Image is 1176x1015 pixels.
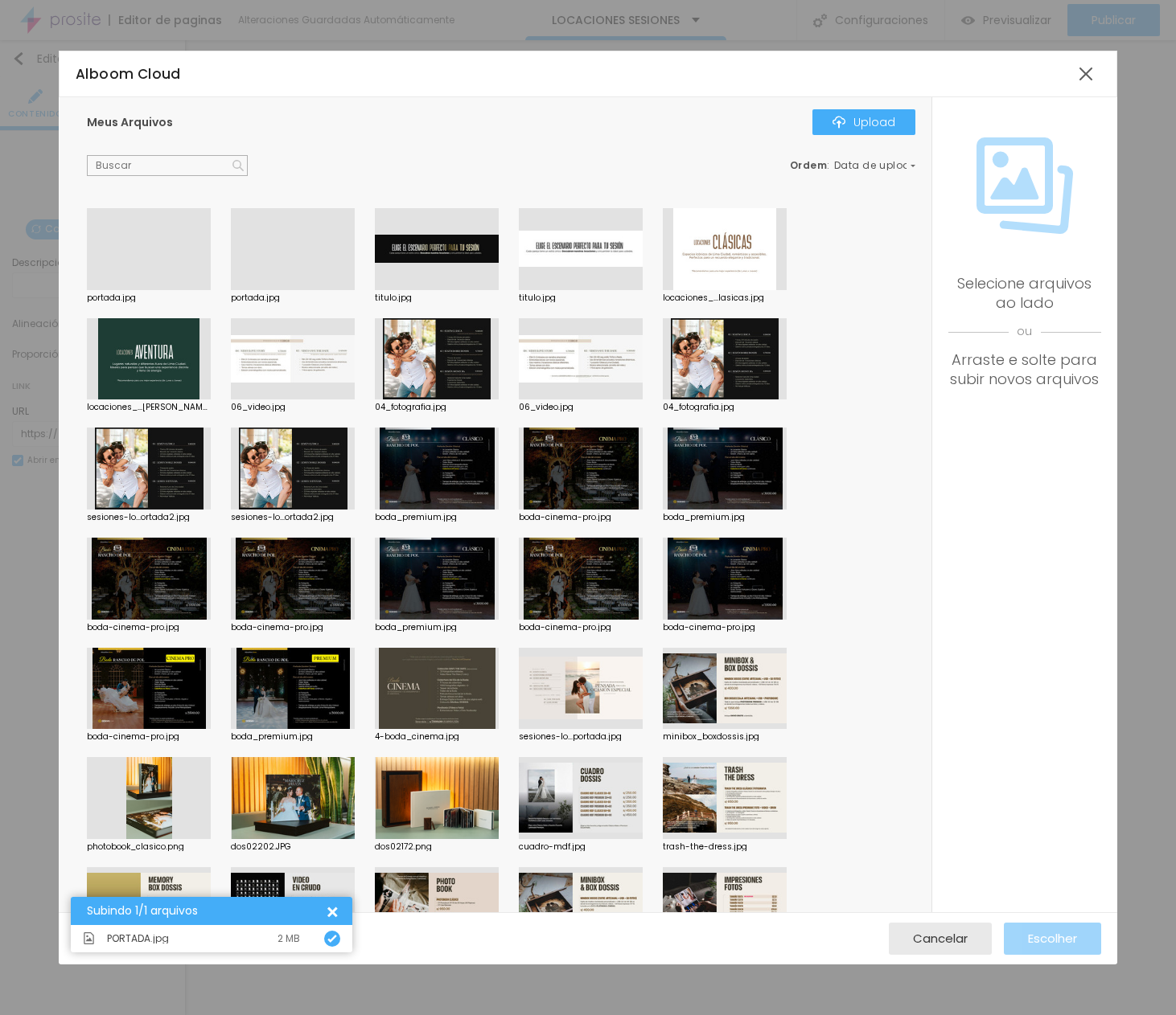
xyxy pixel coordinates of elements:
div: boda_premium.jpg [663,514,787,522]
div: cuadro-mdf.jpg [519,843,643,851]
div: titulo.jpg [519,294,643,302]
span: Ordem [790,158,828,172]
button: Escolher [1004,923,1101,955]
div: 06_video.jpg [519,403,643,411]
span: Meus Arquivos [87,114,173,130]
img: Icone [232,160,244,171]
div: Upload [833,116,895,129]
div: portada.jpg [87,294,211,302]
div: dos02172.png [375,843,499,851]
div: 04_fotografia.jpg [663,403,787,411]
div: dos02202.JPG [231,843,355,851]
span: Cancelar [913,931,968,945]
img: Icone [83,932,95,944]
div: sesiones-lo...ortada2.jpg [87,514,211,522]
div: minibox_boxdossis.jpg [663,733,787,741]
img: Icone [833,116,845,129]
div: 06_video.jpg [231,403,355,411]
div: boda-cinema-pro.jpg [87,733,211,741]
div: boda-cinema-pro.jpg [519,624,643,632]
div: locaciones_...[PERSON_NAME].jpg [87,403,211,411]
button: IconeUpload [812,109,915,135]
div: locaciones_...lasicas.jpg [663,294,787,302]
button: Cancelar [889,923,992,955]
div: sesiones-lo...ortada2.jpg [231,514,355,522]
span: Escolher [1028,931,1077,945]
div: boda-cinema-pro.jpg [231,624,355,632]
span: Data de upload [834,161,918,170]
span: Alboom Cloud [76,64,181,84]
div: trash-the-dress.jpg [663,843,787,851]
div: Selecione arquivos ao lado Arraste e solte para subir novos arquivos [948,274,1101,389]
div: titulo.jpg [375,294,499,302]
div: boda-cinema-pro.jpg [87,624,211,632]
div: Subindo 1/1 arquivos [87,905,324,917]
div: 2 MB [278,934,300,943]
div: boda_premium.jpg [375,624,499,632]
span: ou [948,313,1101,350]
span: PORTADA.jpg [107,934,169,943]
div: portada.jpg [231,294,355,302]
div: boda_premium.jpg [375,514,499,522]
div: 04_fotografia.jpg [375,403,499,411]
img: Icone [327,934,337,943]
div: : [790,161,915,170]
div: boda-cinema-pro.jpg [663,624,787,632]
div: 4-boda_cinema.jpg [375,733,499,741]
div: boda_premium.jpg [231,733,355,741]
input: Buscar [87,155,248,176]
img: Icone [977,137,1073,234]
div: photobook_clasico.png [87,843,211,851]
div: boda-cinema-pro.jpg [519,514,643,522]
div: sesiones-lo...portada.jpg [519,733,643,741]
